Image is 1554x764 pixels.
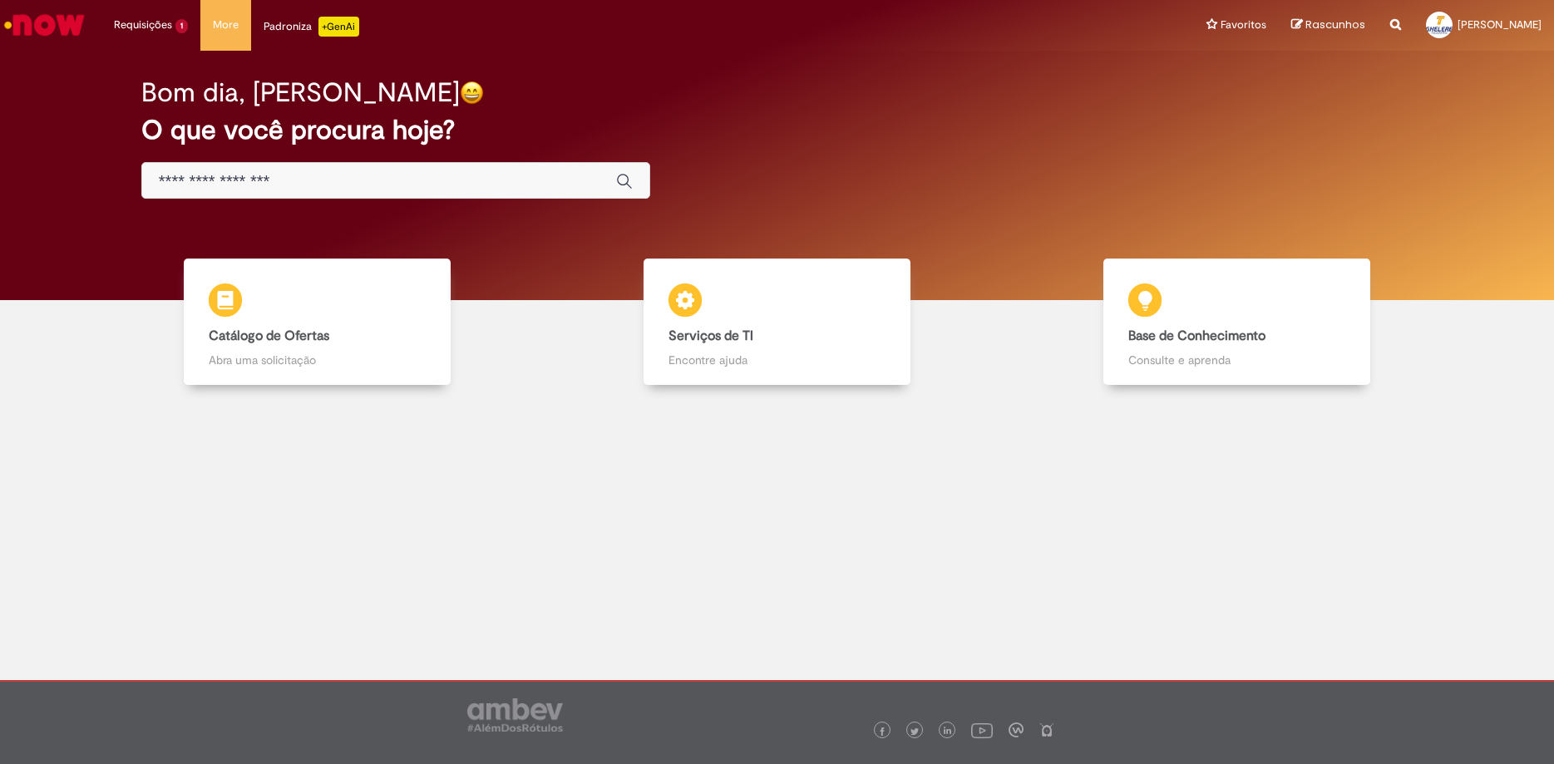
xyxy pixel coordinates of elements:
[668,328,753,344] b: Serviços de TI
[1305,17,1365,32] span: Rascunhos
[114,17,172,33] span: Requisições
[467,698,563,732] img: logo_footer_ambev_rotulo_gray.png
[1128,328,1265,344] b: Base de Conhecimento
[878,727,886,736] img: logo_footer_facebook.png
[209,352,427,368] p: Abra uma solicitação
[1128,352,1346,368] p: Consulte e aprenda
[1458,17,1542,32] span: [PERSON_NAME]
[318,17,359,37] p: +GenAi
[209,328,329,344] b: Catálogo de Ofertas
[141,116,1413,145] h2: O que você procura hoje?
[141,78,460,107] h2: Bom dia, [PERSON_NAME]
[668,352,886,368] p: Encontre ajuda
[213,17,239,33] span: More
[264,17,359,37] div: Padroniza
[87,259,547,386] a: Catálogo de Ofertas Abra uma solicitação
[547,259,1007,386] a: Serviços de TI Encontre ajuda
[1291,17,1365,33] a: Rascunhos
[910,727,919,736] img: logo_footer_twitter.png
[1009,722,1024,737] img: logo_footer_workplace.png
[1221,17,1266,33] span: Favoritos
[971,719,993,741] img: logo_footer_youtube.png
[2,8,87,42] img: ServiceNow
[1039,722,1054,737] img: logo_footer_naosei.png
[175,19,188,33] span: 1
[944,727,952,737] img: logo_footer_linkedin.png
[1007,259,1467,386] a: Base de Conhecimento Consulte e aprenda
[460,81,484,105] img: happy-face.png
